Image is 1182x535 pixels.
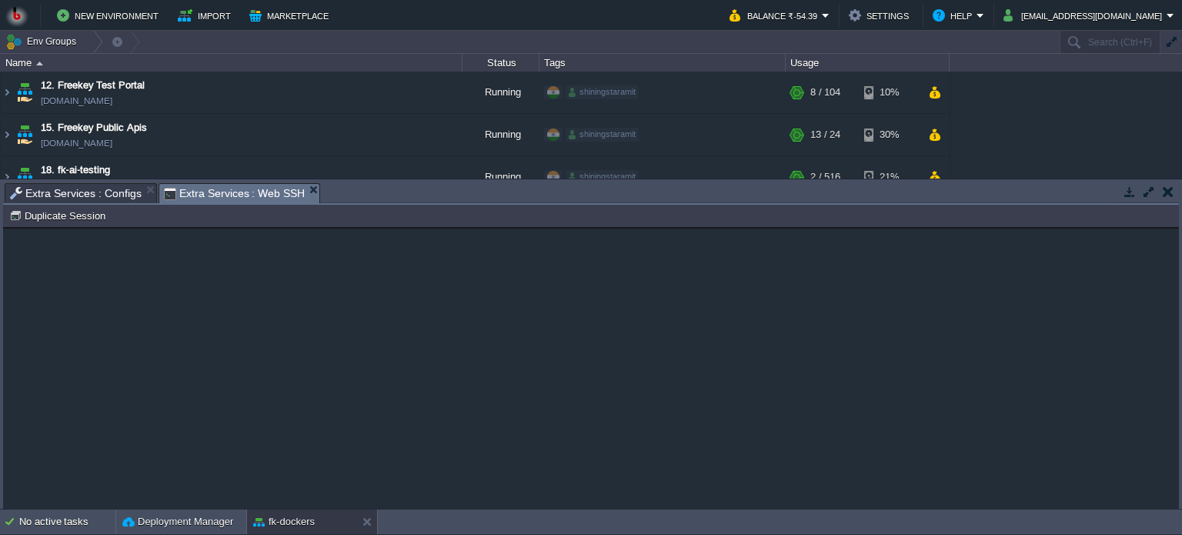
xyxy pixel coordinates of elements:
img: AMDAwAAAACH5BAEAAAAALAAAAAABAAEAAAICRAEAOw== [14,156,35,198]
button: New Environment [57,6,163,25]
div: Name [2,54,462,72]
div: 21% [864,156,914,198]
div: No active tasks [19,510,115,534]
img: AMDAwAAAACH5BAEAAAAALAAAAAABAAEAAAICRAEAOw== [14,72,35,113]
img: AMDAwAAAACH5BAEAAAAALAAAAAABAAEAAAICRAEAOw== [1,72,13,113]
img: AMDAwAAAACH5BAEAAAAALAAAAAABAAEAAAICRAEAOw== [14,114,35,155]
button: Help [933,6,977,25]
img: AMDAwAAAACH5BAEAAAAALAAAAAABAAEAAAICRAEAOw== [1,156,13,198]
button: Balance ₹-54.39 [730,6,822,25]
div: shiningstaramit [566,85,639,99]
span: Extra Services : Configs [10,184,142,202]
button: Deployment Manager [122,514,233,530]
div: 30% [864,114,914,155]
button: Duplicate Session [9,209,110,222]
button: fk-dockers [253,514,315,530]
button: [EMAIL_ADDRESS][DOMAIN_NAME] [1003,6,1167,25]
a: 15. Freekey Public Apis [41,120,147,135]
div: shiningstaramit [566,128,639,142]
a: [DOMAIN_NAME] [41,135,112,151]
div: shiningstaramit [566,170,639,184]
a: 12. Freekey Test Portal [41,78,145,93]
div: Tags [540,54,785,72]
img: AMDAwAAAACH5BAEAAAAALAAAAAABAAEAAAICRAEAOw== [36,62,43,65]
button: Marketplace [249,6,333,25]
div: Running [462,156,539,198]
button: Env Groups [5,31,82,52]
span: Extra Services : Web SSH [164,184,306,203]
div: Running [462,114,539,155]
div: 2 / 516 [810,156,840,198]
a: 18. fk-ai-testing [41,162,110,178]
div: Running [462,72,539,113]
div: Usage [786,54,949,72]
div: 8 / 104 [810,72,840,113]
img: Bitss Techniques [5,4,28,27]
button: Settings [849,6,913,25]
div: 13 / 24 [810,114,840,155]
img: AMDAwAAAACH5BAEAAAAALAAAAAABAAEAAAICRAEAOw== [1,114,13,155]
a: [DOMAIN_NAME] [41,178,112,193]
div: 10% [864,72,914,113]
div: Status [463,54,539,72]
a: [DOMAIN_NAME] [41,93,112,109]
button: Import [178,6,235,25]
